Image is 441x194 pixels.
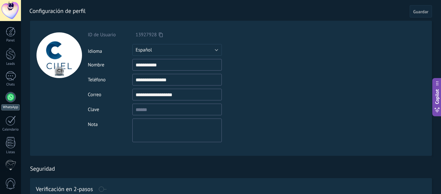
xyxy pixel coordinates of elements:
[88,119,132,128] div: Nota
[1,128,20,132] div: Calendario
[132,44,222,56] button: Español
[88,107,132,113] div: Clave
[413,9,428,14] span: Guardar
[88,32,132,38] div: ID de Usuario
[30,165,55,172] h1: Seguridad
[1,150,20,154] div: Listas
[1,39,20,43] div: Panel
[88,62,132,68] div: Nombre
[88,77,132,83] div: Teléfono
[434,89,440,104] span: Copilot
[1,83,20,87] div: Chats
[88,92,132,98] div: Correo
[88,46,132,54] div: Idioma
[1,62,20,66] div: Leads
[136,32,157,38] span: 13927928
[36,187,93,192] h1: Verificación en 2-pasos
[410,5,432,17] button: Guardar
[1,104,20,110] div: WhatsApp
[136,47,152,53] span: Español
